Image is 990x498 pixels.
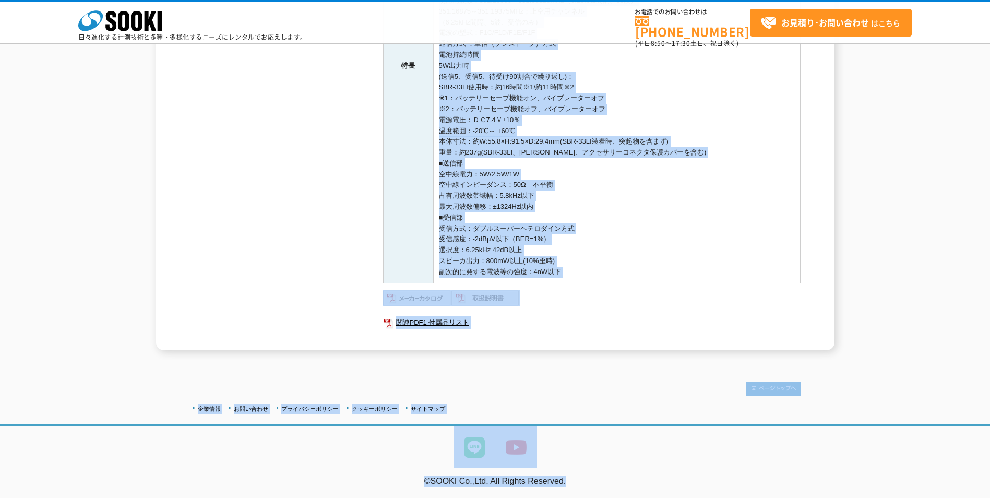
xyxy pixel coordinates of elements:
a: プライバシーポリシー [281,406,339,412]
img: 取扱説明書 [451,290,520,306]
a: メーカーカタログ [383,297,451,304]
img: トップページへ [746,382,801,396]
a: クッキーポリシー [352,406,398,412]
a: [PHONE_NUMBER] [635,16,750,38]
a: 関連PDF1 付属品リスト [383,316,801,329]
p: 日々進化する計測技術と多種・多様化するニーズにレンタルでお応えします。 [78,34,307,40]
span: 8:50 [651,39,665,48]
a: サイトマップ [411,406,445,412]
a: 企業情報 [198,406,221,412]
strong: お見積り･お問い合わせ [781,16,869,29]
img: メーカーカタログ [383,290,451,306]
span: 17:30 [672,39,690,48]
span: お電話でのお問い合わせは [635,9,750,15]
a: テストMail [950,488,990,496]
span: はこちら [760,15,900,31]
span: (平日 ～ 土日、祝日除く) [635,39,738,48]
a: お問い合わせ [234,406,268,412]
img: LINE [454,426,495,468]
a: お見積り･お問い合わせはこちら [750,9,912,37]
img: YouTube [495,426,537,468]
a: 取扱説明書 [451,297,520,304]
